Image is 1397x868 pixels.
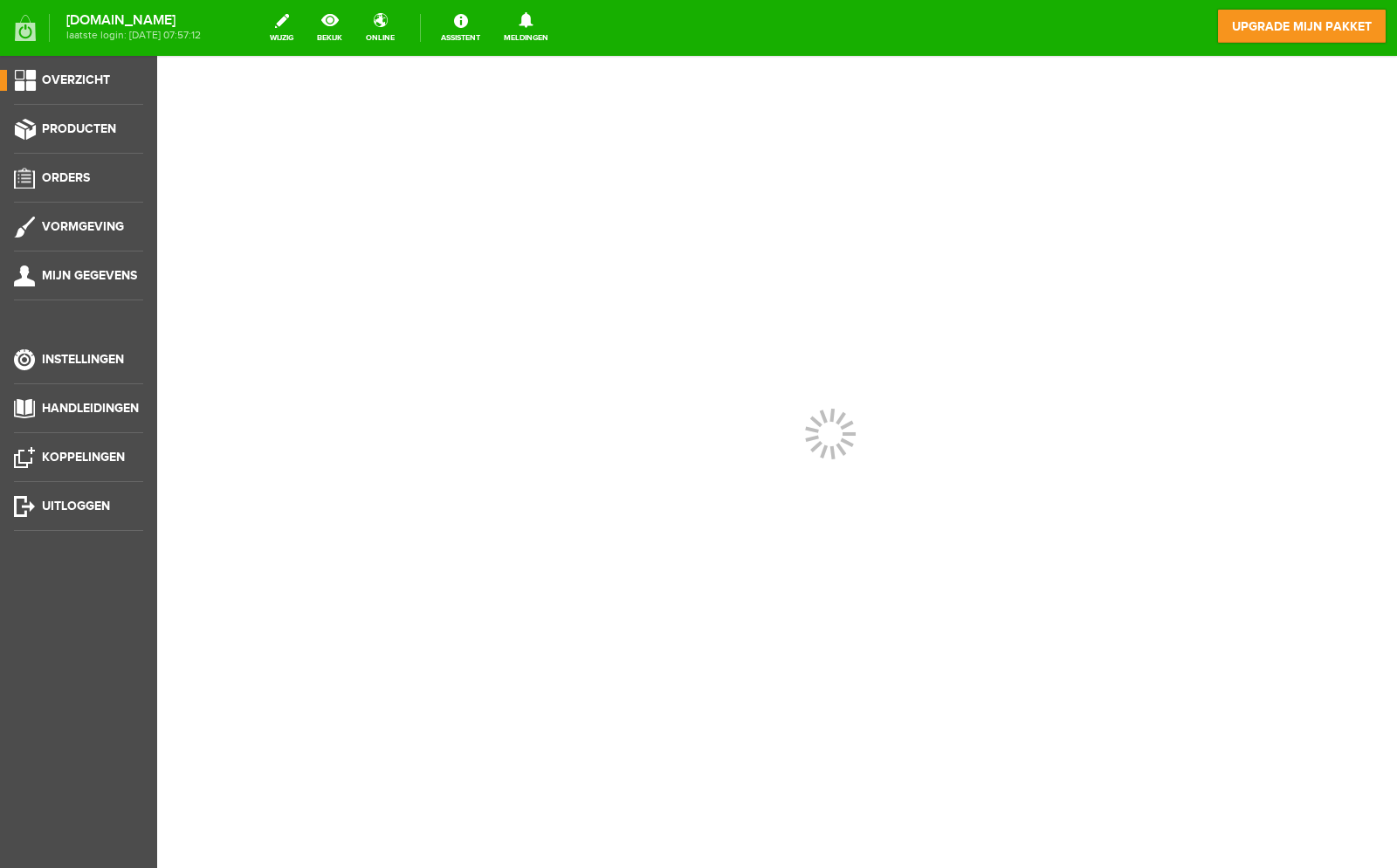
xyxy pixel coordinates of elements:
[1217,9,1387,44] a: upgrade mijn pakket
[42,72,110,87] span: Overzicht
[42,219,124,234] span: Vormgeving
[66,31,201,40] span: laatste login: [DATE] 07:57:12
[306,9,353,47] a: bekijk
[355,9,405,47] a: online
[66,16,201,25] strong: [DOMAIN_NAME]
[42,450,125,465] span: Koppelingen
[42,170,90,185] span: Orders
[42,268,137,283] span: Mijn gegevens
[42,499,110,513] span: Uitloggen
[42,121,116,136] span: Producten
[42,401,139,416] span: Handleidingen
[259,9,304,47] a: wijzig
[430,9,491,47] a: Assistent
[493,9,559,47] a: Meldingen
[42,352,124,367] span: Instellingen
